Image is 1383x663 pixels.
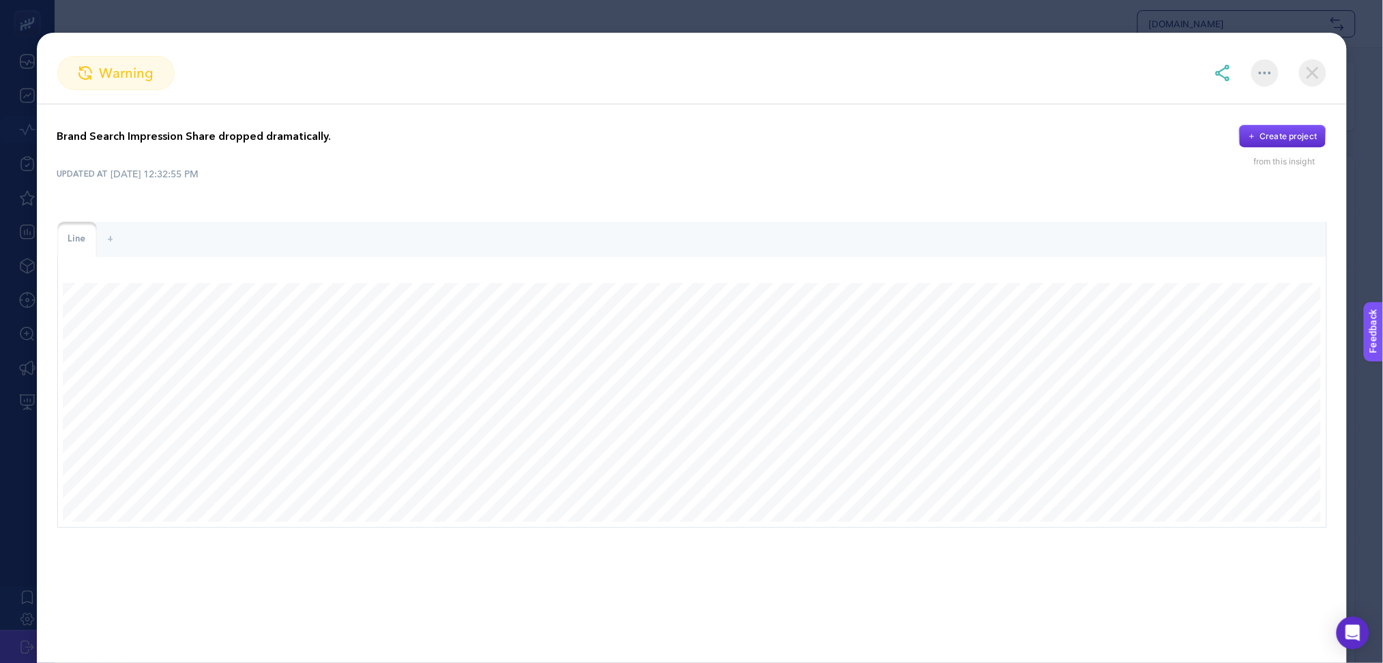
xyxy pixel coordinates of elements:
[1299,59,1326,87] img: close-dialog
[99,63,154,83] span: warning
[57,128,332,145] p: Brand Search Impression Share dropped dramatically.
[57,168,108,179] span: UPDATED AT
[78,66,92,80] img: warning
[1260,131,1318,142] div: Create project
[1337,617,1369,649] div: Open Intercom Messenger
[1259,72,1271,74] img: More options
[1214,65,1231,81] img: share
[97,222,125,257] div: +
[1239,125,1326,148] button: Create project
[57,222,97,257] div: Line
[1253,156,1326,167] div: from this insight
[111,167,199,181] time: [DATE] 12:32:55 PM
[8,4,52,15] span: Feedback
